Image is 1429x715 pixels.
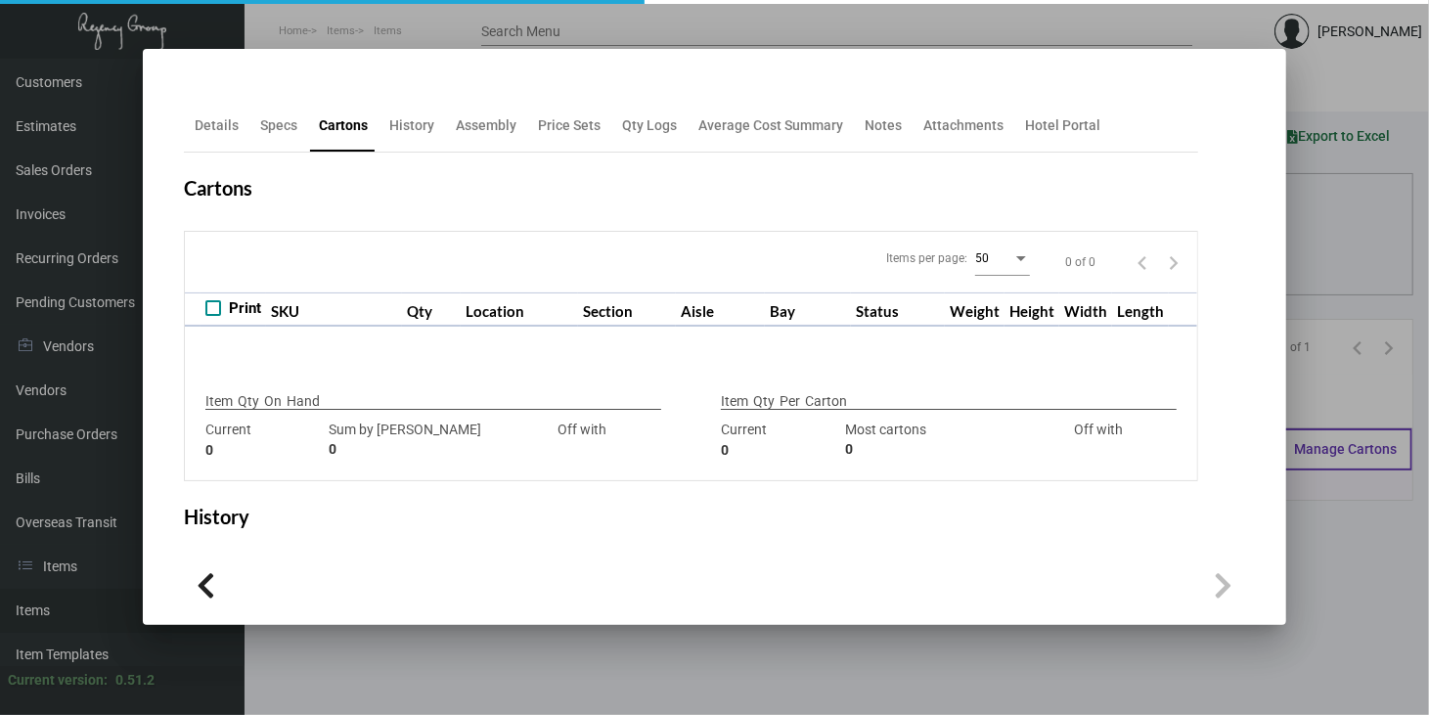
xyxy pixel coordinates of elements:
[721,391,748,412] p: Item
[1005,292,1059,327] th: Height
[184,505,249,528] h2: History
[456,115,516,136] div: Assembly
[845,420,1032,461] div: Most cartons
[389,115,434,136] div: History
[538,115,601,136] div: Price Sets
[805,391,847,412] p: Carton
[886,249,967,267] div: Items per page:
[975,251,989,265] span: 50
[402,292,461,327] th: Qty
[184,176,252,200] h2: Cartons
[975,250,1030,266] mat-select: Items per page:
[264,391,282,412] p: On
[578,292,675,327] th: Section
[287,391,320,412] p: Hand
[851,292,945,327] th: Status
[205,420,319,461] div: Current
[622,115,677,136] div: Qty Logs
[780,391,800,412] p: Per
[1025,115,1100,136] div: Hotel Portal
[698,115,843,136] div: Average Cost Summary
[260,115,297,136] div: Specs
[945,292,1005,327] th: Weight
[195,115,239,136] div: Details
[266,292,402,327] th: SKU
[1127,246,1158,278] button: Previous page
[461,292,578,327] th: Location
[329,420,515,461] div: Sum by [PERSON_NAME]
[8,670,108,691] div: Current version:
[319,115,368,136] div: Cartons
[753,391,775,412] p: Qty
[721,420,834,461] div: Current
[765,292,851,327] th: Bay
[1158,246,1189,278] button: Next page
[865,115,902,136] div: Notes
[1059,292,1112,327] th: Width
[238,391,259,412] p: Qty
[1112,292,1169,327] th: Length
[923,115,1004,136] div: Attachments
[676,292,765,327] th: Aisle
[205,391,233,412] p: Item
[115,670,155,691] div: 0.51.2
[1065,253,1095,271] div: 0 of 0
[229,296,261,320] span: Print
[1042,420,1155,461] div: Off with
[525,420,639,461] div: Off with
